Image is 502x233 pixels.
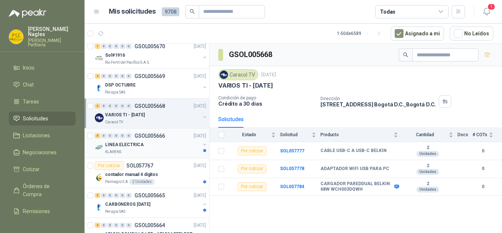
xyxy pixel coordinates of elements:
[105,89,125,95] p: Perugia SAS
[473,148,493,155] b: 0
[23,131,50,140] span: Licitaciones
[107,74,113,79] div: 0
[320,166,389,172] b: ADAPTADOR WIFI USB PARA PC
[120,133,125,138] div: 0
[95,74,100,79] div: 2
[9,78,76,92] a: Chat
[9,128,76,142] a: Licitaciones
[101,193,107,198] div: 0
[114,193,119,198] div: 0
[23,98,39,106] span: Tareas
[402,132,447,137] span: Cantidad
[23,182,69,198] span: Órdenes de Compra
[194,192,206,199] p: [DATE]
[129,179,155,185] div: 2 Unidades
[28,27,76,37] p: [PERSON_NAME] Nagles
[105,149,121,155] p: KLARENS
[120,44,125,49] div: 0
[9,9,46,18] img: Logo peakr
[95,203,104,212] img: Company Logo
[194,162,206,169] p: [DATE]
[9,61,76,75] a: Inicio
[126,44,132,49] div: 0
[280,148,304,153] a: SOL057777
[9,162,76,176] a: Cotizar
[403,52,408,57] span: search
[280,128,320,142] th: Solicitud
[105,171,158,178] p: contador manual 4 digitos
[473,132,487,137] span: # COTs
[95,103,100,109] div: 3
[126,74,132,79] div: 0
[101,74,107,79] div: 0
[105,82,136,89] p: DSP OCTUBRE
[114,44,119,49] div: 0
[105,112,145,119] p: VARIOS TI - [DATE]
[120,223,125,228] div: 0
[480,5,493,18] button: 1
[280,132,310,137] span: Solicitud
[95,42,208,66] a: 1 0 0 0 0 0 GSOL005670[DATE] Company LogoSol#1916Rio Fertil del Pacífico S.A.S.
[105,119,123,125] p: Caracol TV
[229,132,270,137] span: Estado
[101,133,107,138] div: 0
[238,165,266,173] div: Por cotizar
[9,145,76,159] a: Negociaciones
[280,166,304,171] a: SOL057778
[320,128,402,142] th: Producto
[114,223,119,228] div: 0
[107,44,113,49] div: 0
[101,103,107,109] div: 0
[416,169,439,175] div: Unidades
[101,44,107,49] div: 0
[23,114,48,123] span: Solicitudes
[9,179,76,201] a: Órdenes de Compra
[229,49,273,60] h3: GSOL005668
[450,27,493,40] button: No Leídos
[320,132,392,137] span: Producto
[135,133,165,138] p: GSOL005666
[23,207,50,215] span: Remisiones
[23,64,35,72] span: Inicio
[23,148,57,156] span: Negociaciones
[194,133,206,140] p: [DATE]
[218,100,315,107] p: Crédito a 30 días
[320,101,436,107] p: [STREET_ADDRESS] Bogotá D.C. , Bogotá D.C.
[126,223,132,228] div: 0
[105,201,150,208] p: CARBONEROS [DATE]
[337,28,385,39] div: 1 - 50 de 6589
[473,128,502,142] th: # COTs
[220,71,228,79] img: Company Logo
[135,193,165,198] p: GSOL005665
[105,60,150,66] p: Rio Fertil del Pacífico S.A.S.
[107,223,113,228] div: 0
[126,163,153,168] p: SOL057767
[402,181,453,187] b: 2
[95,223,100,228] div: 3
[95,191,208,215] a: 3 0 0 0 0 0 GSOL005665[DATE] Company LogoCARBONEROS [DATE]Perugia SAS
[126,133,132,138] div: 0
[107,133,113,138] div: 0
[280,184,304,189] a: SOL057784
[380,8,395,16] div: Todas
[95,173,104,182] img: Company Logo
[95,133,100,138] div: 5
[28,38,76,47] p: [PERSON_NAME] Perfilería
[114,103,119,109] div: 0
[135,223,165,228] p: GSOL005664
[95,44,100,49] div: 1
[416,187,439,193] div: Unidades
[162,7,179,16] span: 9708
[85,158,209,188] a: Por cotizarSOL057767[DATE] Company Logocontador manual 4 digitosPalmagro S.A2 Unidades
[105,52,125,59] p: Sol#1916
[126,103,132,109] div: 0
[320,181,392,193] b: CARGADOR PAREDDUAL BELKIN 68W WCH003DQWH
[114,74,119,79] div: 0
[218,69,258,80] div: Caracol TV
[120,103,125,109] div: 0
[229,128,280,142] th: Estado
[105,179,128,185] p: Palmagro S.A
[105,141,144,148] p: LINEA ELECTRICA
